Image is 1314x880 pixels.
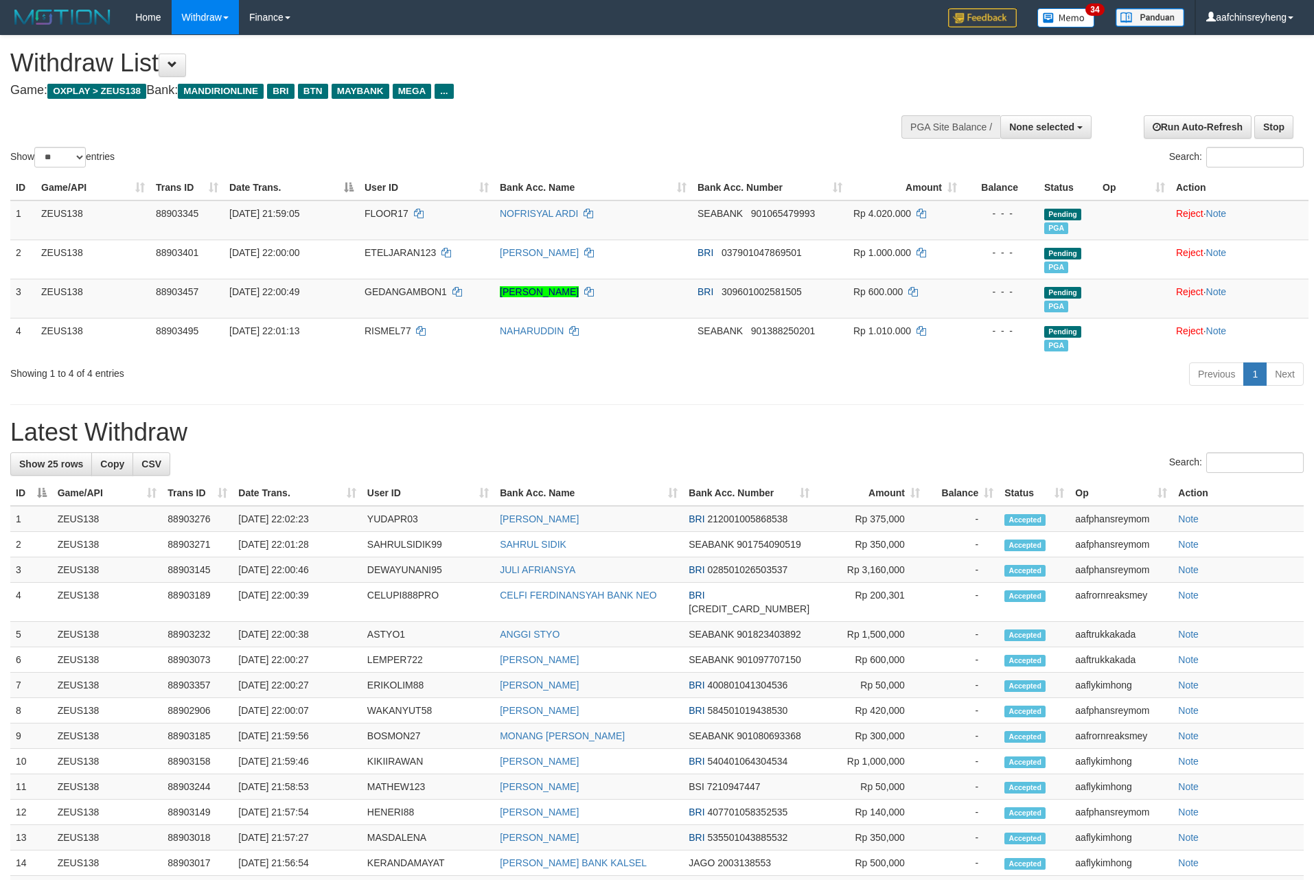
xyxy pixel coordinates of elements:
[162,673,233,698] td: 88903357
[1004,680,1046,692] span: Accepted
[1070,673,1173,698] td: aaflykimhong
[1070,532,1173,557] td: aafphansreymom
[1070,825,1173,850] td: aaflykimhong
[689,564,704,575] span: BRI
[689,590,704,601] span: BRI
[52,774,163,800] td: ZEUS138
[52,583,163,622] td: ZEUS138
[10,774,52,800] td: 11
[34,147,86,167] select: Showentries
[1070,480,1173,506] th: Op: activate to sort column ascending
[10,49,862,77] h1: Withdraw List
[1044,209,1081,220] span: Pending
[229,208,299,219] span: [DATE] 21:59:05
[1189,362,1244,386] a: Previous
[36,200,150,240] td: ZEUS138
[1004,756,1046,768] span: Accepted
[500,325,564,336] a: NAHARUDDIN
[815,647,925,673] td: Rp 600,000
[10,557,52,583] td: 3
[10,84,862,97] h4: Game: Bank:
[1004,833,1046,844] span: Accepted
[10,647,52,673] td: 6
[1176,325,1203,336] a: Reject
[1044,287,1081,299] span: Pending
[815,800,925,825] td: Rp 140,000
[162,532,233,557] td: 88903271
[156,286,198,297] span: 88903457
[52,800,163,825] td: ZEUS138
[925,583,999,622] td: -
[815,850,925,876] td: Rp 500,000
[925,557,999,583] td: -
[948,8,1017,27] img: Feedback.jpg
[233,622,362,647] td: [DATE] 22:00:38
[1004,706,1046,717] span: Accepted
[1176,286,1203,297] a: Reject
[1178,705,1199,716] a: Note
[10,749,52,774] td: 10
[233,800,362,825] td: [DATE] 21:57:54
[1178,680,1199,691] a: Note
[19,459,83,470] span: Show 25 rows
[500,539,566,550] a: SAHRUL SIDIK
[10,800,52,825] td: 12
[162,723,233,749] td: 88903185
[365,247,436,258] span: ETELJARAN123
[1178,590,1199,601] a: Note
[683,480,815,506] th: Bank Acc. Number: activate to sort column ascending
[362,673,494,698] td: ERIKOLIM88
[1004,514,1046,526] span: Accepted
[815,557,925,583] td: Rp 3,160,000
[362,723,494,749] td: BOSMON27
[737,629,800,640] span: Copy 901823403892 to clipboard
[36,318,150,357] td: ZEUS138
[156,325,198,336] span: 88903495
[1266,362,1304,386] a: Next
[233,698,362,723] td: [DATE] 22:00:07
[1044,301,1068,312] span: Marked by aaftrukkakada
[52,698,163,723] td: ZEUS138
[1171,279,1309,318] td: ·
[1171,240,1309,279] td: ·
[362,698,494,723] td: WAKANYUT58
[1044,262,1068,273] span: Marked by aaftrukkakada
[10,622,52,647] td: 5
[1243,362,1267,386] a: 1
[100,459,124,470] span: Copy
[1171,175,1309,200] th: Action
[751,325,815,336] span: Copy 901388250201 to clipboard
[1206,208,1227,219] a: Note
[1206,452,1304,473] input: Search:
[1178,539,1199,550] a: Note
[692,175,848,200] th: Bank Acc. Number: activate to sort column ascending
[708,513,788,524] span: Copy 212001005868538 to clipboard
[689,629,734,640] span: SEABANK
[500,857,647,868] a: [PERSON_NAME] BANK KALSEL
[1044,248,1081,259] span: Pending
[1206,325,1227,336] a: Note
[162,622,233,647] td: 88903232
[233,825,362,850] td: [DATE] 21:57:27
[500,705,579,716] a: [PERSON_NAME]
[1097,175,1171,200] th: Op: activate to sort column ascending
[925,480,999,506] th: Balance: activate to sort column ascending
[1004,629,1046,641] span: Accepted
[500,286,579,297] a: [PERSON_NAME]
[1254,115,1293,139] a: Stop
[815,698,925,723] td: Rp 420,000
[925,673,999,698] td: -
[162,825,233,850] td: 88903018
[925,622,999,647] td: -
[815,723,925,749] td: Rp 300,000
[10,175,36,200] th: ID
[708,756,788,767] span: Copy 540401064304534 to clipboard
[1178,730,1199,741] a: Note
[1070,850,1173,876] td: aaflykimhong
[178,84,264,99] span: MANDIRIONLINE
[999,480,1070,506] th: Status: activate to sort column ascending
[500,807,579,818] a: [PERSON_NAME]
[722,286,802,297] span: Copy 309601002581505 to clipboard
[925,506,999,532] td: -
[1178,781,1199,792] a: Note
